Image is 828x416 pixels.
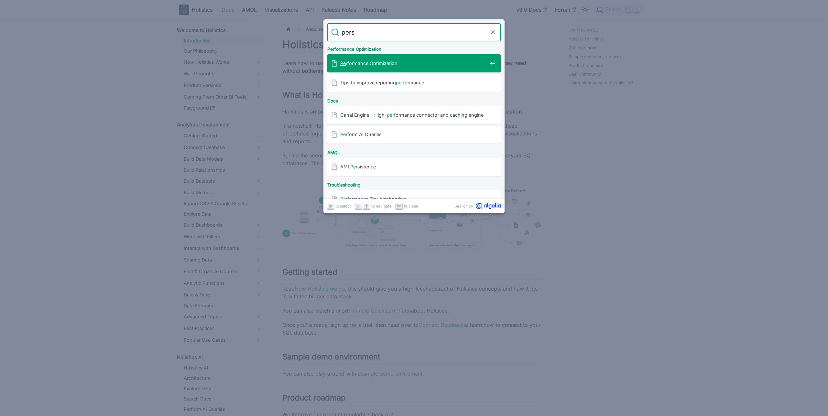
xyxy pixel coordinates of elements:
[387,112,392,118] mark: pe
[335,203,351,209] span: to select
[340,112,487,118] span: Canal Engine - High- rformance connector and caching engine
[340,196,346,202] mark: Pe
[489,28,497,36] button: Clear the query
[454,203,501,209] a: Search byAlgolia
[454,203,473,209] span: Search by
[404,203,418,209] span: to close
[350,164,356,169] mark: Pe
[326,145,502,158] div: AMQL
[327,106,501,124] a: Canal Engine - High-performance connector and caching engine
[356,204,361,208] svg: Arrow down
[340,196,487,202] span: rformance Troubleshooting
[327,54,501,72] a: Performance Optimization
[328,204,333,208] svg: Enter key
[327,125,501,144] a: Perform AI Queries
[327,190,501,208] a: Performance Troubleshooting
[326,41,502,54] div: Performance Optimization
[340,80,487,86] span: Tips to improve reporting rformance
[364,204,369,208] svg: Arrow up
[371,203,392,209] span: to navigate
[340,60,487,66] span: rformance Optimization
[327,74,501,92] a: Tips to improve reportingperformance
[339,23,489,41] input: Search docs
[476,203,501,209] svg: Algolia
[326,177,502,190] div: Troubleshooting
[396,80,401,85] mark: pe
[340,164,487,170] span: AML rsistence
[397,204,401,208] svg: Escape key
[340,131,487,137] span: rform AI Queries
[340,132,346,137] mark: Pe
[326,93,502,106] div: Docs
[340,60,346,66] mark: Pe
[327,158,501,176] a: AMLPersistence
